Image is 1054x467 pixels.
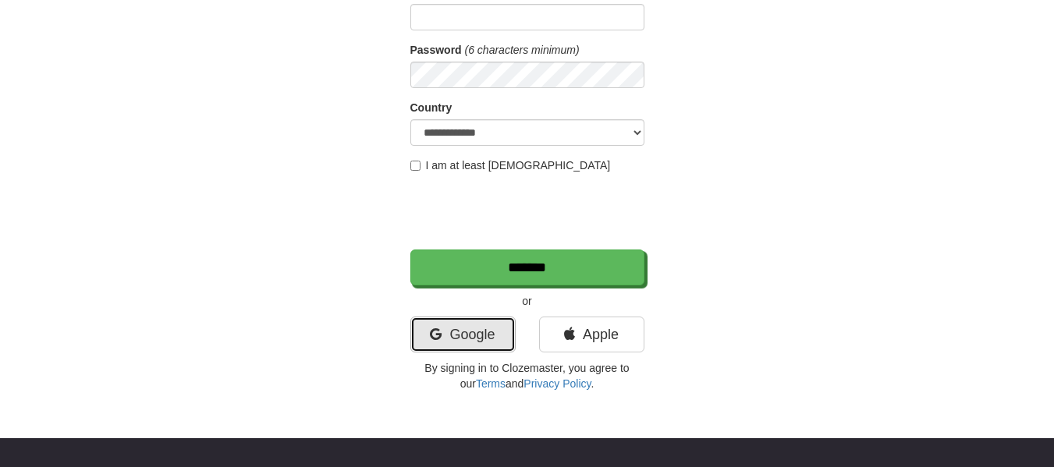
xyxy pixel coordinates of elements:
a: Terms [476,377,506,390]
p: or [410,293,644,309]
em: (6 characters minimum) [465,44,580,56]
a: Privacy Policy [523,377,591,390]
iframe: reCAPTCHA [410,181,648,242]
label: I am at least [DEMOGRAPHIC_DATA] [410,157,611,173]
a: Apple [539,317,644,352]
label: Country [410,100,452,115]
a: Google [410,317,516,352]
p: By signing in to Clozemaster, you agree to our and . [410,360,644,391]
input: I am at least [DEMOGRAPHIC_DATA] [410,161,421,171]
label: Password [410,42,462,58]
